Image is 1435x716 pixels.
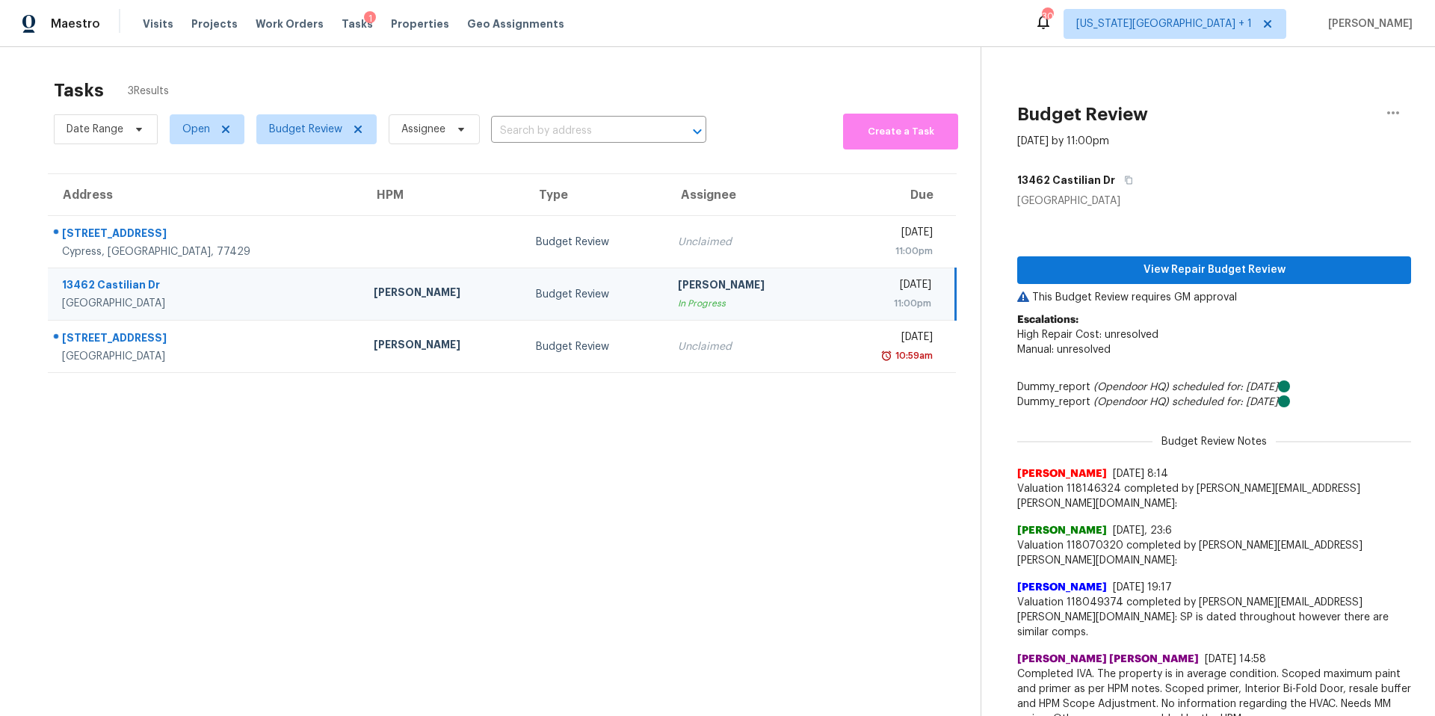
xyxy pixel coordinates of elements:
[1093,382,1169,392] i: (Opendoor HQ)
[401,122,445,137] span: Assignee
[839,277,931,296] div: [DATE]
[364,11,376,26] div: 1
[851,123,951,141] span: Create a Task
[51,16,100,31] span: Maestro
[1017,107,1148,122] h2: Budget Review
[362,174,524,216] th: HPM
[374,285,512,303] div: [PERSON_NAME]
[391,16,449,31] span: Properties
[1017,315,1078,325] b: Escalations:
[687,121,708,142] button: Open
[342,19,373,29] span: Tasks
[1322,16,1413,31] span: [PERSON_NAME]
[1205,654,1266,664] span: [DATE] 14:58
[678,277,816,296] div: [PERSON_NAME]
[1115,167,1135,194] button: Copy Address
[1152,434,1276,449] span: Budget Review Notes
[1017,652,1199,667] span: [PERSON_NAME] [PERSON_NAME]
[67,122,123,137] span: Date Range
[1017,194,1411,209] div: [GEOGRAPHIC_DATA]
[827,174,955,216] th: Due
[1017,481,1411,511] span: Valuation 118146324 completed by [PERSON_NAME][EMAIL_ADDRESS][PERSON_NAME][DOMAIN_NAME]:
[1172,397,1278,407] i: scheduled for: [DATE]
[1017,595,1411,640] span: Valuation 118049374 completed by [PERSON_NAME][EMAIL_ADDRESS][PERSON_NAME][DOMAIN_NAME]: SP is da...
[143,16,173,31] span: Visits
[191,16,238,31] span: Projects
[256,16,324,31] span: Work Orders
[1017,134,1109,149] div: [DATE] by 11:00pm
[1017,380,1411,395] div: Dummy_report
[374,337,512,356] div: [PERSON_NAME]
[1017,256,1411,284] button: View Repair Budget Review
[1017,538,1411,568] span: Valuation 118070320 completed by [PERSON_NAME][EMAIL_ADDRESS][PERSON_NAME][DOMAIN_NAME]:
[678,339,816,354] div: Unclaimed
[1093,397,1169,407] i: (Opendoor HQ)
[1017,330,1158,340] span: High Repair Cost: unresolved
[1017,523,1107,538] span: [PERSON_NAME]
[678,235,816,250] div: Unclaimed
[1017,345,1111,355] span: Manual: unresolved
[1017,395,1411,410] div: Dummy_report
[1076,16,1252,31] span: [US_STATE][GEOGRAPHIC_DATA] + 1
[467,16,564,31] span: Geo Assignments
[62,330,350,349] div: [STREET_ADDRESS]
[1113,582,1172,593] span: [DATE] 19:17
[666,174,828,216] th: Assignee
[536,287,654,302] div: Budget Review
[839,225,932,244] div: [DATE]
[1017,173,1115,188] h5: 13462 Castilian Dr
[880,348,892,363] img: Overdue Alarm Icon
[62,226,350,244] div: [STREET_ADDRESS]
[536,339,654,354] div: Budget Review
[491,120,664,143] input: Search by address
[1113,525,1172,536] span: [DATE], 23:6
[1042,9,1052,24] div: 30
[1172,382,1278,392] i: scheduled for: [DATE]
[1017,290,1411,305] p: This Budget Review requires GM approval
[1113,469,1168,479] span: [DATE] 8:14
[892,348,933,363] div: 10:59am
[524,174,666,216] th: Type
[678,296,816,311] div: In Progress
[128,84,169,99] span: 3 Results
[62,349,350,364] div: [GEOGRAPHIC_DATA]
[62,277,350,296] div: 13462 Castilian Dr
[843,114,958,149] button: Create a Task
[54,83,104,98] h2: Tasks
[839,296,931,311] div: 11:00pm
[839,330,932,348] div: [DATE]
[1017,580,1107,595] span: [PERSON_NAME]
[1029,261,1399,280] span: View Repair Budget Review
[1017,466,1107,481] span: [PERSON_NAME]
[269,122,342,137] span: Budget Review
[182,122,210,137] span: Open
[536,235,654,250] div: Budget Review
[62,244,350,259] div: Cypress, [GEOGRAPHIC_DATA], 77429
[839,244,932,259] div: 11:00pm
[62,296,350,311] div: [GEOGRAPHIC_DATA]
[48,174,362,216] th: Address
